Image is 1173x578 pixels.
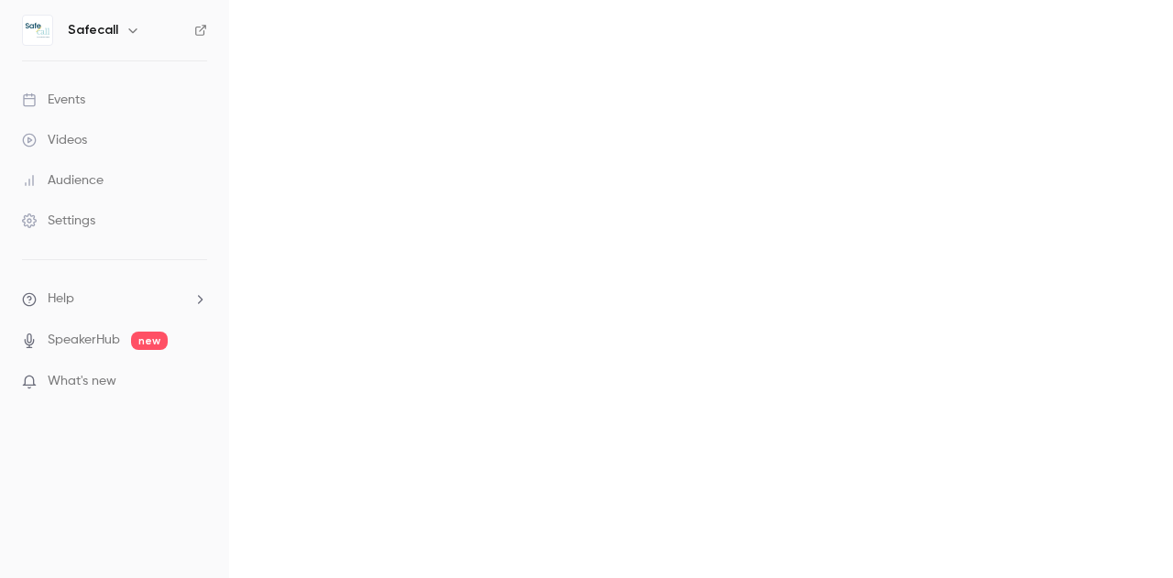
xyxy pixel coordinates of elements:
[68,21,118,39] h6: Safecall
[48,372,116,391] span: What's new
[22,91,85,109] div: Events
[23,16,52,45] img: Safecall
[48,289,74,309] span: Help
[22,131,87,149] div: Videos
[131,332,168,350] span: new
[22,212,95,230] div: Settings
[22,289,207,309] li: help-dropdown-opener
[48,331,120,350] a: SpeakerHub
[22,171,104,190] div: Audience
